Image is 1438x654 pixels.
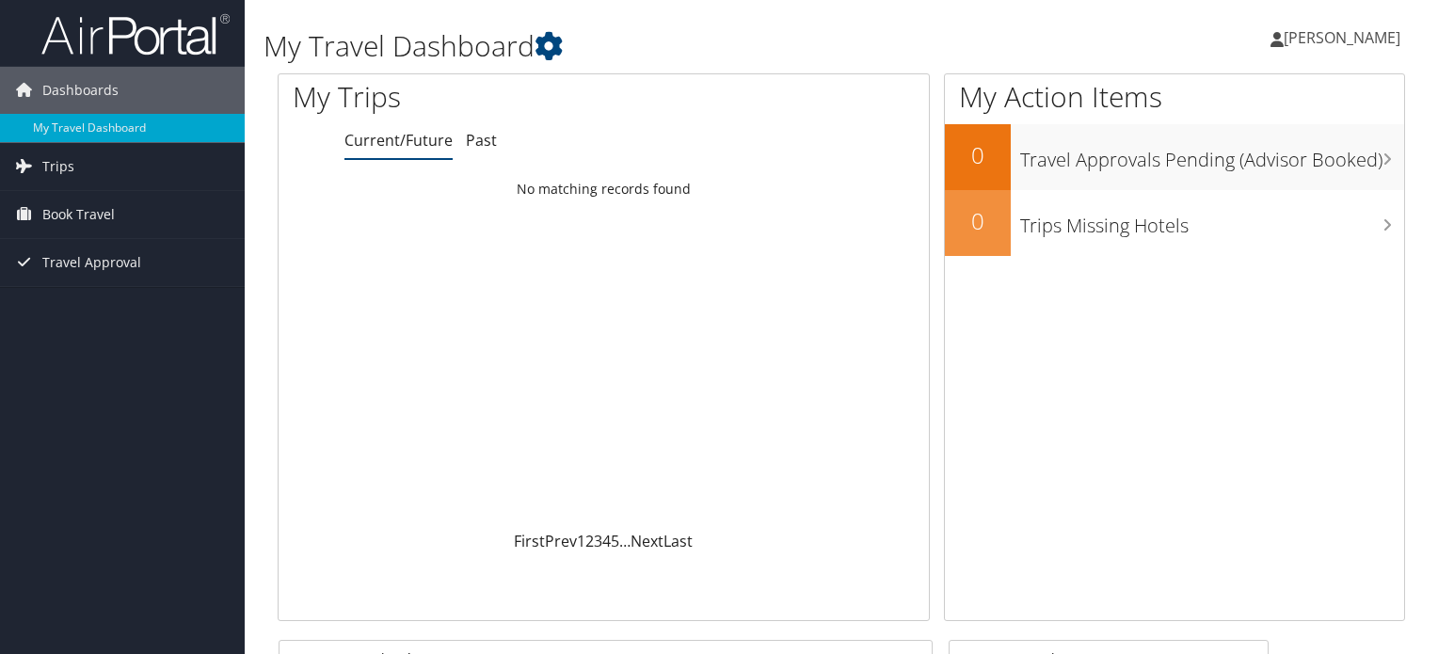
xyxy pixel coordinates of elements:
img: airportal-logo.png [41,12,230,56]
a: Last [663,531,693,551]
td: No matching records found [279,172,929,206]
h3: Trips Missing Hotels [1020,203,1404,239]
a: Next [631,531,663,551]
a: [PERSON_NAME] [1270,9,1419,66]
a: First [514,531,545,551]
h3: Travel Approvals Pending (Advisor Booked) [1020,137,1404,173]
h1: My Travel Dashboard [264,26,1034,66]
a: Prev [545,531,577,551]
a: 0Travel Approvals Pending (Advisor Booked) [945,124,1404,190]
h1: My Action Items [945,77,1404,117]
span: Book Travel [42,191,115,238]
a: 0Trips Missing Hotels [945,190,1404,256]
a: Current/Future [344,130,453,151]
h2: 0 [945,139,1011,171]
span: Trips [42,143,74,190]
h2: 0 [945,205,1011,237]
a: 1 [577,531,585,551]
a: 3 [594,531,602,551]
a: 4 [602,531,611,551]
a: Past [466,130,497,151]
span: … [619,531,631,551]
a: 2 [585,531,594,551]
h1: My Trips [293,77,644,117]
span: [PERSON_NAME] [1284,27,1400,48]
span: Travel Approval [42,239,141,286]
span: Dashboards [42,67,119,114]
a: 5 [611,531,619,551]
